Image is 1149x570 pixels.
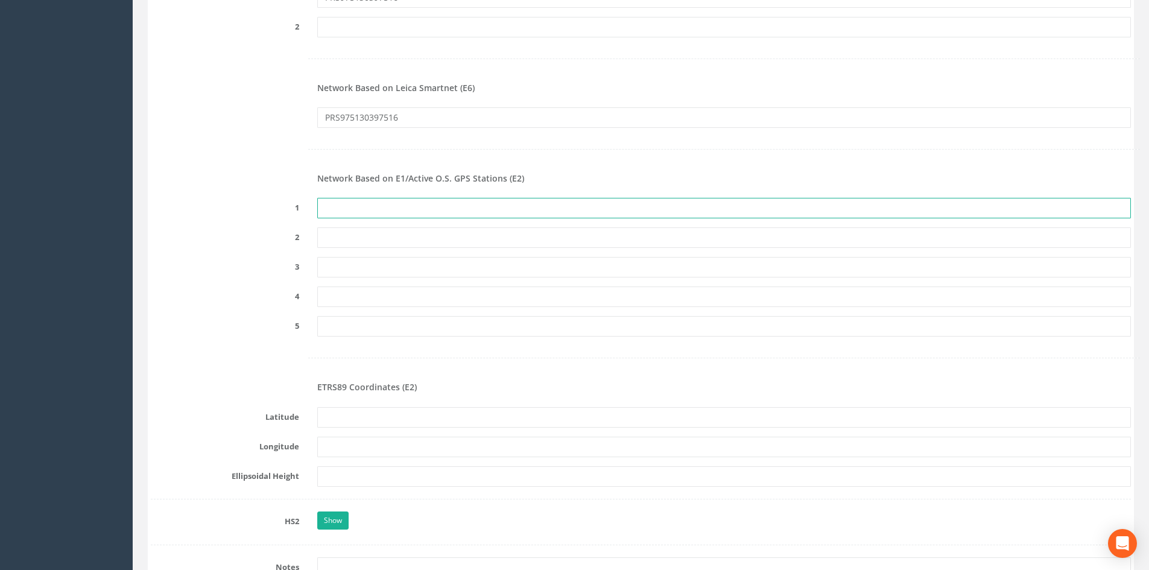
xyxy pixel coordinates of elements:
[1108,529,1137,558] div: Open Intercom Messenger
[142,257,308,273] label: 3
[142,17,308,33] label: 2
[142,407,308,423] label: Latitude
[317,382,1131,391] h4: ETRS89 Coordinates (E2)
[142,198,308,214] label: 1
[142,316,308,332] label: 5
[142,511,308,527] label: HS2
[317,83,1131,92] h4: Network Based on Leica Smartnet (E6)
[142,227,308,243] label: 2
[142,437,308,452] label: Longitude
[317,511,349,530] a: Show
[142,287,308,302] label: 4
[317,174,1131,183] h4: Network Based on E1/Active O.S. GPS Stations (E2)
[142,466,308,482] label: Ellipsoidal Height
